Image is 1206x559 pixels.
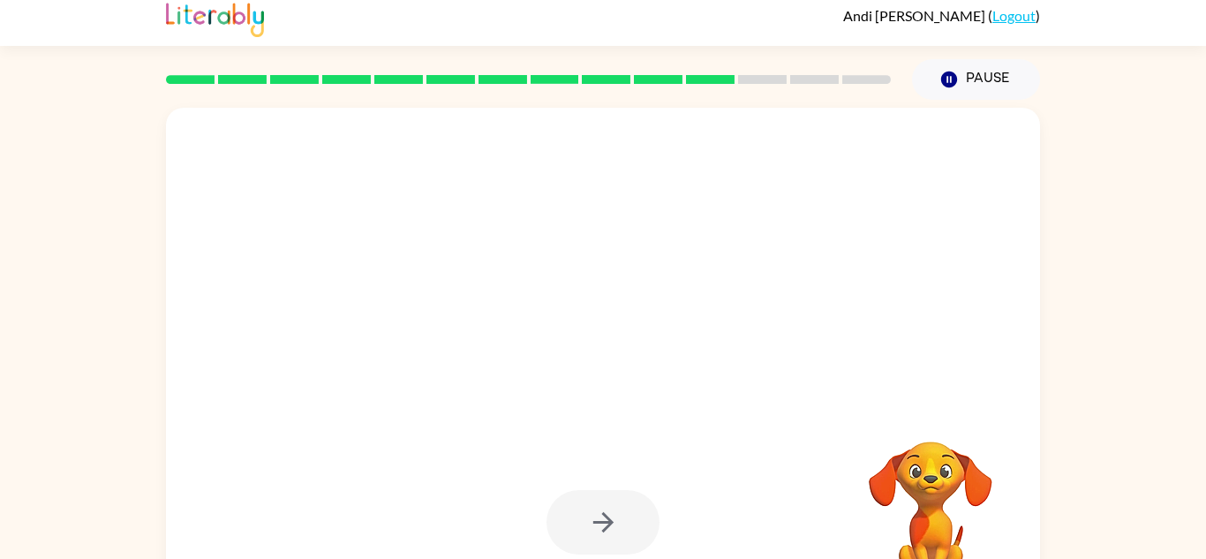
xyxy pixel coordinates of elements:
[992,7,1036,24] a: Logout
[843,7,1040,24] div: ( )
[912,59,1040,100] button: Pause
[843,7,988,24] span: Andi [PERSON_NAME]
